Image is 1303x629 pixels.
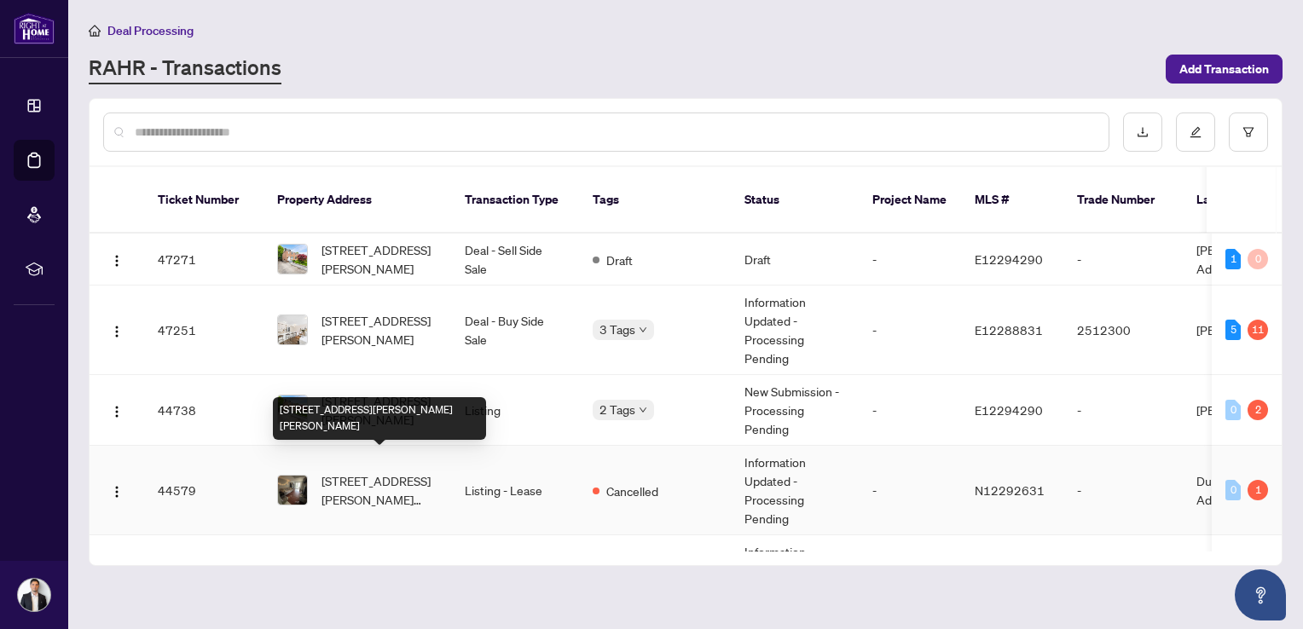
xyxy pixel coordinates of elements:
[18,579,50,611] img: Profile Icon
[975,322,1043,338] span: E12288831
[103,476,130,504] button: Logo
[599,400,635,419] span: 2 Tags
[321,391,437,429] span: [STREET_ADDRESS][PERSON_NAME]
[1225,480,1241,500] div: 0
[1242,126,1254,138] span: filter
[1229,113,1268,152] button: filter
[1248,249,1268,269] div: 0
[321,471,437,509] span: [STREET_ADDRESS][PERSON_NAME][PERSON_NAME]
[278,245,307,274] img: thumbnail-img
[451,167,579,234] th: Transaction Type
[144,446,263,535] td: 44579
[1063,234,1183,286] td: -
[273,397,486,440] div: [STREET_ADDRESS][PERSON_NAME][PERSON_NAME]
[1166,55,1283,84] button: Add Transaction
[144,167,263,234] th: Ticket Number
[731,446,859,535] td: Information Updated - Processing Pending
[639,326,647,334] span: down
[1063,167,1183,234] th: Trade Number
[144,286,263,375] td: 47251
[859,535,961,625] td: -
[278,476,307,505] img: thumbnail-img
[731,375,859,446] td: New Submission - Processing Pending
[1225,320,1241,340] div: 5
[859,167,961,234] th: Project Name
[975,251,1043,267] span: E12294290
[451,535,579,625] td: Listing
[975,482,1045,498] span: N12292631
[263,167,451,234] th: Property Address
[451,234,579,286] td: Deal - Sell Side Sale
[859,286,961,375] td: -
[278,315,307,344] img: thumbnail-img
[110,254,124,268] img: Logo
[1179,55,1269,83] span: Add Transaction
[731,535,859,625] td: Information Updated - Processing Pending
[321,240,437,278] span: [STREET_ADDRESS][PERSON_NAME]
[89,54,281,84] a: RAHR - Transactions
[639,406,647,414] span: down
[451,286,579,375] td: Deal - Buy Side Sale
[1063,286,1183,375] td: 2512300
[144,535,263,625] td: 44318
[731,167,859,234] th: Status
[1137,126,1149,138] span: download
[859,234,961,286] td: -
[859,375,961,446] td: -
[1248,400,1268,420] div: 2
[1225,400,1241,420] div: 0
[14,13,55,44] img: logo
[859,446,961,535] td: -
[606,482,658,500] span: Cancelled
[1190,126,1202,138] span: edit
[731,234,859,286] td: Draft
[1248,320,1268,340] div: 11
[107,23,194,38] span: Deal Processing
[599,320,635,339] span: 3 Tags
[961,167,1063,234] th: MLS #
[1176,113,1215,152] button: edit
[451,446,579,535] td: Listing - Lease
[1235,569,1286,620] button: Open asap
[89,25,101,37] span: home
[144,375,263,446] td: 44738
[110,485,124,499] img: Logo
[110,325,124,338] img: Logo
[1225,249,1241,269] div: 1
[451,375,579,446] td: Listing
[103,396,130,424] button: Logo
[579,167,731,234] th: Tags
[1248,480,1268,500] div: 1
[321,311,437,349] span: [STREET_ADDRESS][PERSON_NAME]
[1063,375,1183,446] td: -
[103,316,130,343] button: Logo
[278,395,307,424] img: thumbnail-img
[975,402,1043,418] span: E12294290
[606,251,633,269] span: Draft
[1063,446,1183,535] td: -
[1123,113,1162,152] button: download
[1063,535,1183,625] td: -
[144,234,263,286] td: 47271
[110,405,124,418] img: Logo
[731,286,859,375] td: Information Updated - Processing Pending
[103,245,130,273] button: Logo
